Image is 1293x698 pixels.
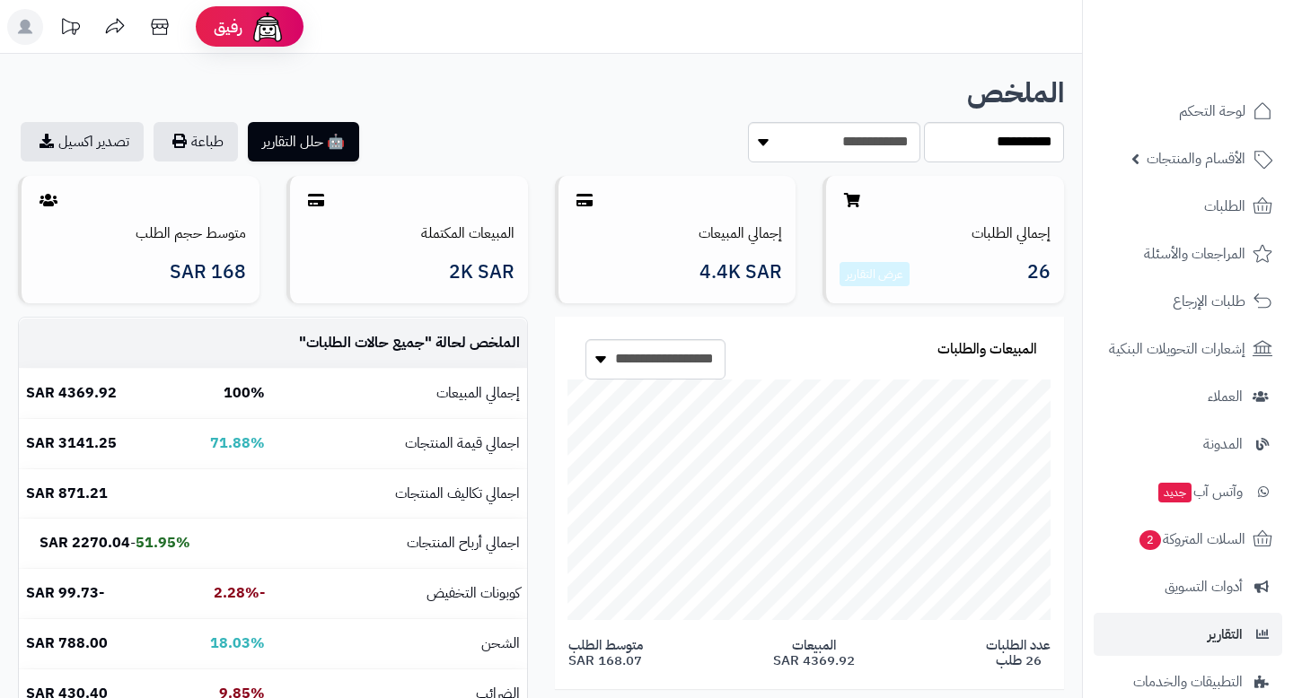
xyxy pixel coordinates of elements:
[1208,622,1243,647] span: التقارير
[1094,423,1282,466] a: المدونة
[1094,613,1282,656] a: التقارير
[449,262,515,283] span: 2K SAR
[1147,146,1245,171] span: الأقسام والمنتجات
[1208,384,1243,409] span: العملاء
[1144,241,1245,266] span: المراجعات والأسئلة
[26,432,117,454] b: 3141.25 SAR
[1094,232,1282,275] a: المراجعات والأسئلة
[1094,280,1282,323] a: طلبات الإرجاع
[986,638,1051,667] span: عدد الطلبات 26 طلب
[1094,470,1282,513] a: وآتس آبجديد
[26,382,117,404] b: 4369.92 SAR
[248,122,359,161] button: 🤖 حلل التقارير
[40,532,130,554] b: 2270.04 SAR
[1027,262,1051,287] span: 26
[170,262,246,283] span: 168 SAR
[214,582,265,604] b: -2.28%
[306,332,425,353] span: جميع حالات الطلبات
[1094,375,1282,418] a: العملاء
[421,222,515,244] a: المبيعات المكتملة
[272,569,526,618] td: كوبونات التخفيض
[1173,289,1245,314] span: طلبات الإرجاع
[1203,432,1243,457] span: المدونة
[154,122,238,161] button: طباعة
[937,342,1037,358] h3: المبيعات والطلبات
[1094,518,1282,561] a: السلات المتروكة2
[26,483,108,504] b: 871.21 SAR
[1158,483,1192,502] span: جديد
[19,519,198,568] td: -
[1139,530,1162,551] span: 2
[972,222,1051,244] a: إجمالي الطلبات
[1109,336,1245,362] span: إشعارات التحويلات البنكية
[272,318,526,368] td: الملخص لحالة " "
[48,9,92,49] a: تحديثات المنصة
[1204,194,1245,219] span: الطلبات
[1094,185,1282,228] a: الطلبات
[136,222,246,244] a: متوسط حجم الطلب
[1094,565,1282,608] a: أدوات التسويق
[272,619,526,668] td: الشحن
[214,16,242,38] span: رفيق
[272,519,526,568] td: اجمالي أرباح المنتجات
[773,638,855,667] span: المبيعات 4369.92 SAR
[699,262,782,283] span: 4.4K SAR
[26,633,108,654] b: 788.00 SAR
[1171,38,1276,75] img: logo-2.png
[1094,327,1282,371] a: إشعارات التحويلات البنكية
[210,432,265,454] b: 71.88%
[210,633,265,654] b: 18.03%
[1179,99,1245,124] span: لوحة التحكم
[967,72,1064,114] b: الملخص
[250,9,286,45] img: ai-face.png
[699,222,782,244] a: إجمالي المبيعات
[26,582,104,604] b: -99.73 SAR
[224,382,265,404] b: 100%
[568,638,643,667] span: متوسط الطلب 168.07 SAR
[1094,90,1282,133] a: لوحة التحكم
[1133,669,1243,694] span: التطبيقات والخدمات
[136,532,190,554] b: 51.95%
[272,419,526,468] td: اجمالي قيمة المنتجات
[846,265,903,284] a: عرض التقارير
[272,369,526,418] td: إجمالي المبيعات
[272,469,526,519] td: اجمالي تكاليف المنتجات
[1157,479,1243,504] span: وآتس آب
[21,122,144,161] a: تصدير اكسيل
[1138,527,1245,552] span: السلات المتروكة
[1165,574,1243,599] span: أدوات التسويق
